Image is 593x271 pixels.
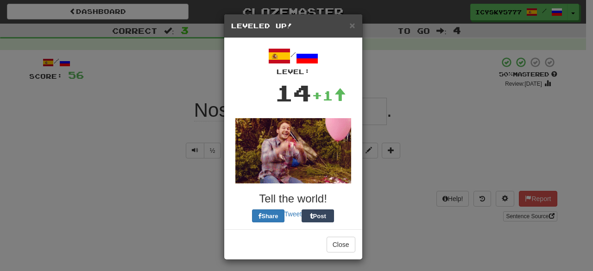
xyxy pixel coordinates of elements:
[349,20,355,31] span: ×
[327,237,355,252] button: Close
[231,21,355,31] h5: Leveled Up!
[275,76,312,109] div: 14
[252,209,284,222] button: Share
[302,209,334,222] button: Post
[284,210,302,218] a: Tweet
[231,193,355,205] h3: Tell the world!
[312,86,346,105] div: +1
[231,45,355,76] div: /
[349,20,355,30] button: Close
[231,67,355,76] div: Level:
[235,118,351,183] img: andy-72a9b47756ecc61a9f6c0ef31017d13e025550094338bf53ee1bb5849c5fd8eb.gif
